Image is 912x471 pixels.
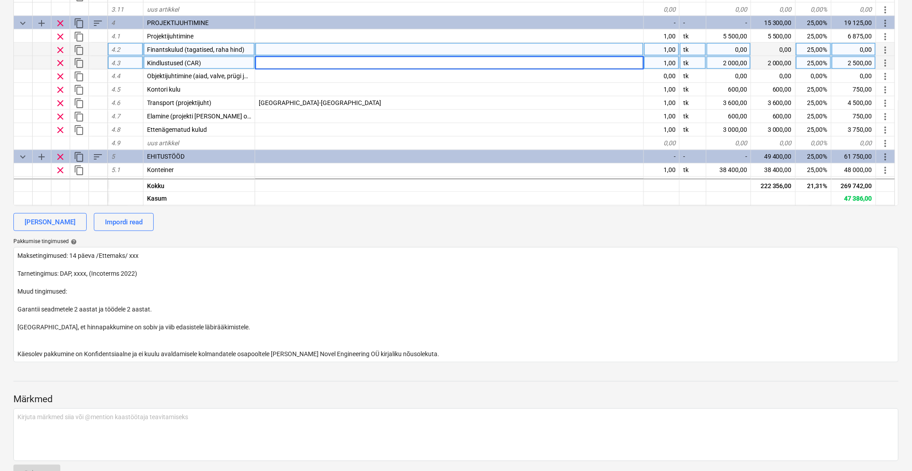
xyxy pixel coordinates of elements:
div: 0,00 [706,3,751,16]
div: 15 300,00 [751,16,796,29]
span: Projektijuhtimine [147,33,193,40]
span: 4.1 [111,33,120,40]
span: Finantskulud (tagatised, raha hind) [147,46,244,53]
span: uus artikkel [147,140,179,147]
div: tk [680,110,706,123]
div: 48 000,00 [832,164,876,177]
span: Eemalda rida [55,112,66,122]
span: Eemalda rida [55,125,66,136]
div: 25,00% [796,97,832,110]
div: 1,00 [644,83,680,97]
div: tk [680,56,706,70]
span: Elamine (projekti kestel objekti lähedal) [147,113,286,120]
div: tk [680,97,706,110]
div: - [644,150,680,164]
div: 2 000,00 [751,56,796,70]
div: tk [680,164,706,177]
iframe: Chat Widget [867,428,912,471]
span: Eemalda rida [55,152,66,163]
span: 4.6 [111,100,120,107]
div: 4 500,00 [832,97,876,110]
span: Rohkem toiminguid [880,45,891,55]
span: Dubleeri rida [74,85,84,96]
div: Kasum [143,192,255,206]
div: 38 400,00 [751,164,796,177]
span: 4.8 [111,126,120,134]
div: 25,00% [796,16,832,29]
span: Dubleeri rida [74,31,84,42]
div: 1,00 [644,110,680,123]
span: Transport (projektijuht) [147,100,211,107]
div: 1,00 [644,29,680,43]
span: Ettenägematud kulud [147,126,207,134]
span: Kontori kulu [147,86,181,93]
span: PROJEKTIJUHTIMINE [147,19,209,26]
div: 0,00% [796,3,832,16]
div: 0,00 [644,70,680,83]
span: Dubleeri rida [74,112,84,122]
textarea: Maksetingimused: 14 päeva /Ettemaks/ xxx Tarnetingimus: DAP, xxxx, (Incoterms 2022) Muud tingimus... [13,247,899,362]
div: 0,00% [796,70,832,83]
span: Dubleeri rida [74,45,84,55]
div: 1,00 [644,177,680,190]
div: 10 000,00 [706,177,751,190]
div: 12 500,00 [832,177,876,190]
div: tk [680,123,706,137]
div: Pakkumise tingimused [13,238,899,245]
span: Eemalda rida [55,85,66,96]
span: Eemalda rida [55,98,66,109]
span: Rohkem toiminguid [880,165,891,176]
span: Konteiner [147,167,174,174]
div: 0,00 [751,137,796,150]
div: Impordi read [105,216,143,228]
div: 600,00 [751,110,796,123]
div: 25,00% [796,83,832,97]
div: - [706,16,751,29]
span: Dubleeri rida [74,165,84,176]
div: 1,00 [644,43,680,56]
div: 600,00 [706,110,751,123]
div: 25,00% [796,164,832,177]
div: 21,31% [796,179,832,192]
div: 0,00 [706,43,751,56]
span: 4 [111,19,115,26]
span: Dubleeri rida [74,98,84,109]
span: Kindlustused (CAR) [147,59,201,67]
div: 0,00 [832,3,876,16]
div: 2 500,00 [832,56,876,70]
span: Rohkem toiminguid [880,112,891,122]
span: Sorteeri read kategooriasiseselt [92,152,103,163]
span: 3.11 [111,6,124,13]
div: 0,00 [706,70,751,83]
div: 2 000,00 [706,56,751,70]
div: 0,00 [751,43,796,56]
span: Dubleeri kategooriat [74,18,84,29]
div: Kokku [143,179,255,192]
div: 0,00 [751,70,796,83]
span: 5 [111,153,115,160]
div: 0,00 [832,137,876,150]
button: Impordi read [94,213,154,231]
span: 4.7 [111,113,120,120]
div: 3 600,00 [706,97,751,110]
div: - [706,150,751,164]
span: 4.4 [111,73,120,80]
button: [PERSON_NAME] [13,213,87,231]
div: 3 000,00 [751,123,796,137]
div: tk [680,177,706,190]
span: Rohkem toiminguid [880,4,891,15]
div: tk [680,70,706,83]
span: Objektijuhtimine (aiad, valve, prügi jms) [147,73,255,80]
div: 600,00 [706,83,751,97]
div: 269 742,00 [832,179,876,192]
div: 25,00% [796,123,832,137]
span: Eemalda rida [55,71,66,82]
div: 750,00 [832,110,876,123]
span: 4.2 [111,46,120,53]
span: Tallinn-Kuopio [259,100,381,107]
div: - [680,16,706,29]
div: - [644,16,680,29]
div: 25,00% [796,110,832,123]
div: 3 000,00 [706,123,751,137]
div: 5 500,00 [706,29,751,43]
